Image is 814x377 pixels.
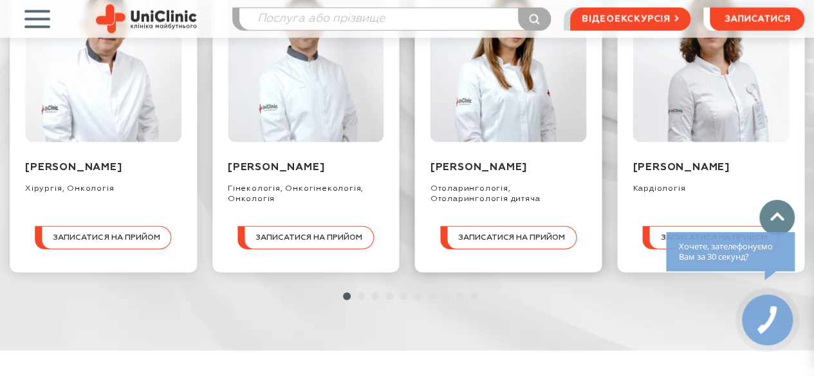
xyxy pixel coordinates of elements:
[633,55,789,64] a: Назарова Інна Леонідівна
[53,234,160,242] span: записатися на прийом
[25,55,181,64] a: Захарчук Олександр Валентинович
[255,234,362,242] span: записатися на прийом
[430,55,587,64] a: Бойко Олександра Юріївна
[661,234,768,242] span: записатися на прийом
[440,227,577,250] button: записатися на прийом
[710,8,804,31] button: записатися
[430,162,527,173] a: [PERSON_NAME]
[666,232,795,271] div: Хочете, зателефонуємо Вам за 30 секунд?
[237,227,374,250] button: записатися на прийом
[725,15,790,24] span: записатися
[239,8,550,30] input: Послуга або прізвище
[458,234,565,242] span: записатися на прийом
[35,227,171,250] button: записатися на прийом
[633,175,789,195] div: Кардіологія
[633,162,729,173] a: [PERSON_NAME]
[96,5,197,34] img: Uniclinic
[228,162,324,173] a: [PERSON_NAME]
[582,8,671,30] span: відеоекскурсія
[228,55,384,64] a: Цурканенко Андрій Дмитрович
[25,162,122,173] a: [PERSON_NAME]
[570,8,690,31] a: відеоекскурсія
[643,227,779,250] button: записатися на прийом
[25,175,181,195] div: Хірургія, Онкологія
[228,175,384,205] div: Гінекологія, Онкогінекологія, Онкологія
[430,175,587,205] div: Отоларингологія, Отоларингологія дитяча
